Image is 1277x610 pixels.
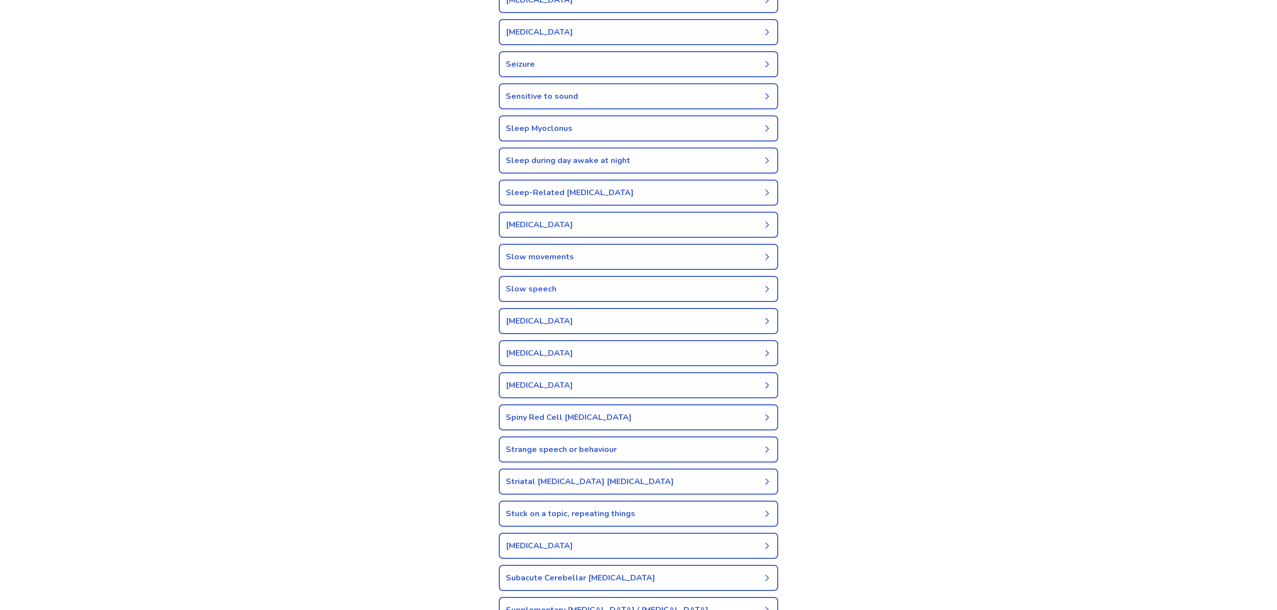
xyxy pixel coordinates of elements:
a: Stuck on a topic, repeating things [499,501,778,527]
a: [MEDICAL_DATA] [499,308,778,334]
a: Sensitive to sound [499,83,778,109]
a: Seizure [499,51,778,77]
a: Striatal [MEDICAL_DATA] [MEDICAL_DATA] [499,469,778,495]
a: Slow speech [499,276,778,302]
a: Sleep Myoclonus [499,115,778,141]
a: Strange speech or behaviour [499,436,778,463]
a: [MEDICAL_DATA] [499,533,778,559]
a: [MEDICAL_DATA] [499,19,778,45]
a: Subacute Cerebellar [MEDICAL_DATA] [499,565,778,591]
a: Slow movements [499,244,778,270]
a: Spiny Red Cell [MEDICAL_DATA] [499,404,778,430]
a: Sleep-Related [MEDICAL_DATA] [499,180,778,206]
a: [MEDICAL_DATA] [499,372,778,398]
a: [MEDICAL_DATA] [499,340,778,366]
a: Sleep during day awake at night [499,147,778,174]
a: [MEDICAL_DATA] [499,212,778,238]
